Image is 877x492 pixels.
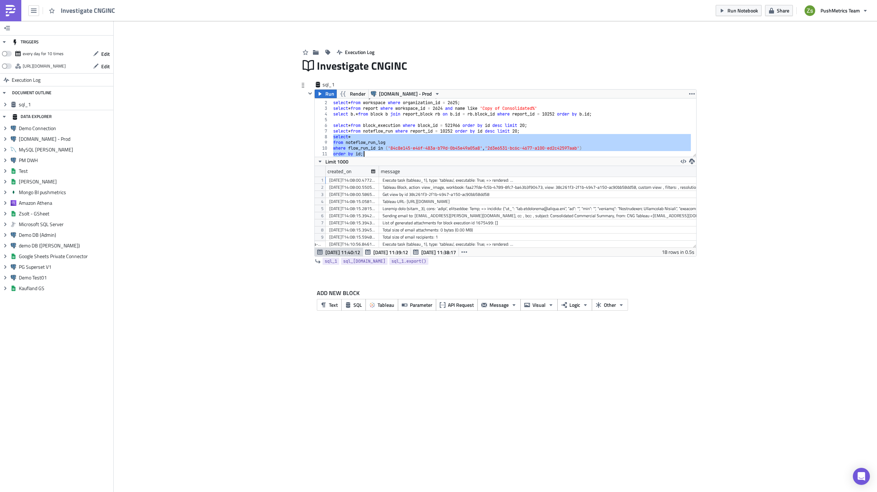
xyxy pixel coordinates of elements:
span: [DATE] 11:39:12 [373,248,408,256]
span: Execution Log [12,74,40,86]
span: Render [350,90,366,98]
span: sql_1 [19,101,112,108]
a: sql_[DOMAIN_NAME] [341,258,388,265]
div: created_on [327,166,352,177]
label: ADD NEW BLOCK [317,289,691,297]
div: Tableau URL: [URL][DOMAIN_NAME] [383,198,710,205]
span: PushMetrics Team [821,7,860,14]
span: Investigate CNGINC [61,6,116,15]
button: Tableau [366,299,398,311]
button: [DATE] 11:40:12 [315,248,363,256]
span: Demo Connection [19,125,112,132]
span: Kaufland GS [19,285,112,292]
span: [DATE] 11:38:17 [421,248,456,256]
div: Get view by id 38c261f3-2f1b-4947-a150-ac90bb58dd58 [383,191,710,198]
span: Other [604,301,616,309]
div: DATA EXPLORER [12,110,52,123]
button: Limit 1000 [315,157,351,166]
div: 6 [315,123,332,128]
span: Message [489,301,509,309]
div: [DATE]T14:08:15.394355 [329,219,375,226]
div: 5 [315,117,332,123]
button: Text [317,299,342,311]
span: API Request [448,301,474,309]
div: https://pushmetrics.io/api/v1/report/75rQgxwlZ4/webhook?token=34bc62636e5846b3ad3f14158fa05be1 [23,61,66,71]
span: Execution Log [345,48,374,56]
div: Sending email to: [EMAIL_ADDRESS][PERSON_NAME][DOMAIN_NAME], cc: , bcc: , subject: Consolidated C... [383,212,710,219]
div: [DATE]T14:08:00.550557 [329,184,375,191]
div: Total size of email recipients: 1 [383,234,710,241]
span: Zsolt - GSheet [19,210,112,217]
div: Tableau Block, action: view_image, workbook: faa27fde-fc5b-4789-8fc7-ba43b3f90473, view: 38c261f3... [383,184,710,191]
button: Share [765,5,793,16]
div: [DATE]T14:08:15.058160 [329,198,375,205]
span: sql_[DOMAIN_NAME] [343,258,385,265]
div: 4 [315,111,332,117]
span: Run [325,90,334,98]
img: Avatar [804,5,816,17]
span: Parameter [410,301,432,309]
span: [PERSON_NAME] [19,178,112,185]
button: Edit [90,61,113,72]
span: sql_1 [323,81,351,88]
button: Visual [520,299,558,311]
button: SQL [341,299,366,311]
span: Share [777,7,789,14]
div: [DATE]T14:10:56.846124 [329,241,375,248]
div: List of generated attachments for block execution id 1675499: [] [383,219,710,226]
span: [DOMAIN_NAME] - Prod [19,136,112,142]
div: Open Intercom Messenger [853,468,870,485]
span: Investigate CNGINC [317,58,408,74]
a: sql_1 [323,258,339,265]
span: Microsoft SQL Server [19,221,112,228]
button: Hide content [306,89,314,98]
button: Logic [557,299,592,311]
span: SQL [353,301,362,309]
button: [DATE] 11:39:12 [363,248,411,256]
div: [DATE]T14:08:00.477206 [329,177,375,184]
span: sql_1.export() [391,258,426,265]
button: PushMetrics Team [800,3,872,18]
div: Execute task (tableau_1), type: 'tableau', executable: True; => rendered: ... [383,177,710,184]
button: Render [336,90,369,98]
span: Tableau [378,301,394,309]
button: Other [592,299,628,311]
button: Edit [90,48,113,59]
div: DOCUMENT OUTLINE [12,86,52,99]
button: [DATE] 11:38:17 [411,248,459,256]
div: 11 [315,151,332,157]
span: MySQL [PERSON_NAME] [19,146,112,153]
span: demo DB ([PERSON_NAME]) [19,242,112,249]
div: 7 [315,128,332,134]
a: sql_1.export() [389,258,428,265]
div: Total size of email attachments: 0 bytes (0.00 MB) [383,226,710,234]
div: message [381,166,400,177]
span: sql_1 [325,258,337,265]
div: TRIGGERS [12,36,39,48]
span: Edit [101,63,110,70]
span: Mongo BI pushmetrics [19,189,112,196]
span: Google Sheets Private Connector [19,253,112,260]
span: Demo Test01 [19,274,112,281]
div: [DATE]T14:08:15.281541 [329,205,375,212]
button: Parameter [398,299,436,311]
div: 10 [315,145,332,151]
div: 3 [315,106,332,111]
button: [DOMAIN_NAME] - Prod [368,90,443,98]
span: Test [19,168,112,174]
button: Message [477,299,521,311]
span: Text [329,301,338,309]
div: every day for 10 times [23,48,64,59]
div: 18 rows in 0.5s [662,248,694,256]
span: Demo DB (Admin) [19,232,112,238]
div: 2 [315,100,332,106]
div: 8 [315,134,332,140]
button: Run [315,90,337,98]
div: [DATE]T14:08:15.394220 [329,212,375,219]
span: Logic [569,301,580,309]
span: Amazon Athena [19,200,112,206]
span: [DATE] 11:40:12 [325,248,360,256]
span: PM DWH [19,157,112,164]
img: PushMetrics [5,5,16,16]
span: PG Superset V1 [19,264,112,270]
